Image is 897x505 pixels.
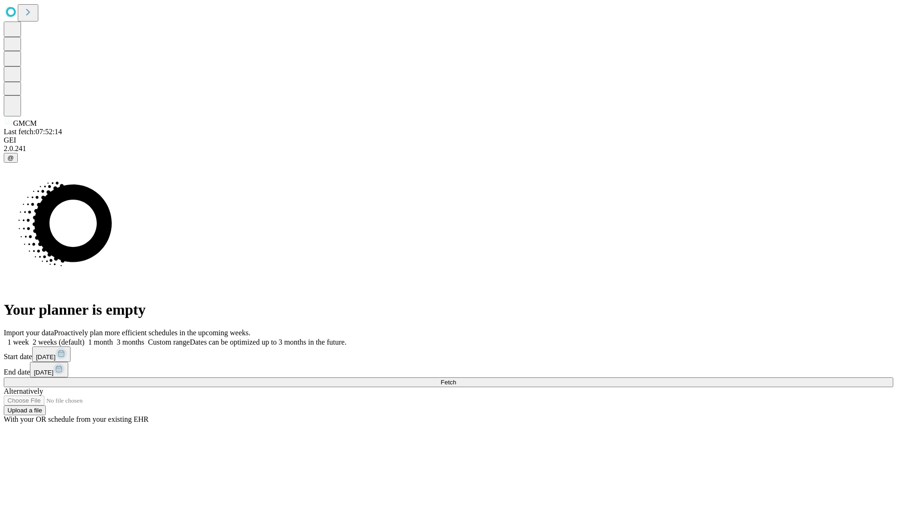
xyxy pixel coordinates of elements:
[88,338,113,346] span: 1 month
[54,329,250,337] span: Proactively plan more efficient schedules in the upcoming weeks.
[7,154,14,161] span: @
[441,379,456,386] span: Fetch
[4,329,54,337] span: Import your data
[148,338,190,346] span: Custom range
[4,136,893,144] div: GEI
[190,338,346,346] span: Dates can be optimized up to 3 months in the future.
[4,377,893,387] button: Fetch
[4,405,46,415] button: Upload a file
[4,301,893,318] h1: Your planner is empty
[4,387,43,395] span: Alternatively
[30,362,68,377] button: [DATE]
[36,353,56,361] span: [DATE]
[32,346,71,362] button: [DATE]
[4,415,149,423] span: With your OR schedule from your existing EHR
[7,338,29,346] span: 1 week
[4,346,893,362] div: Start date
[33,338,85,346] span: 2 weeks (default)
[117,338,144,346] span: 3 months
[13,119,37,127] span: GMCM
[4,128,62,136] span: Last fetch: 07:52:14
[34,369,53,376] span: [DATE]
[4,153,18,163] button: @
[4,144,893,153] div: 2.0.241
[4,362,893,377] div: End date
